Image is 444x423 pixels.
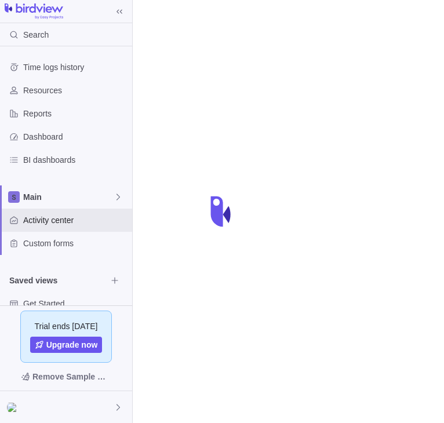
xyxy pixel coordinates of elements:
[46,339,98,351] span: Upgrade now
[23,154,128,166] span: BI dashboards
[9,275,107,286] span: Saved views
[107,272,123,289] span: Browse views
[7,400,21,414] div: <h1>xss</h1>
[23,298,128,309] span: Get Started
[30,337,103,353] a: Upgrade now
[35,320,98,332] span: Trial ends [DATE]
[5,3,63,20] img: logo
[23,191,114,203] span: Main
[23,29,49,41] span: Search
[23,61,128,73] span: Time logs history
[9,367,123,386] span: Remove Sample Data
[32,370,111,384] span: Remove Sample Data
[7,403,21,412] img: Show
[23,131,128,143] span: Dashboard
[199,188,245,235] div: loading
[23,238,128,249] span: Custom forms
[23,108,128,119] span: Reports
[23,85,128,96] span: Resources
[23,214,128,226] span: Activity center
